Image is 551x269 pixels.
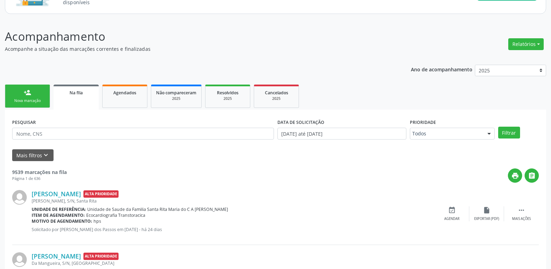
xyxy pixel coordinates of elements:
div: Agendar [444,216,460,221]
a: [PERSON_NAME] [32,252,81,260]
img: img [12,190,27,205]
b: Item de agendamento: [32,212,85,218]
div: 2025 [210,96,245,101]
span: Unidade de Saude da Familia Santa Rita Maria do C A [PERSON_NAME] [87,206,228,212]
input: Nome, CNS [12,128,274,140]
button: print [508,168,522,183]
p: Solicitado por [PERSON_NAME] dos Passos em [DATE] - há 24 dias [32,227,435,232]
p: Ano de acompanhamento [411,65,472,73]
span: hps [94,218,101,224]
span: Não compareceram [156,90,196,96]
span: Alta Prioridade [83,253,119,260]
i:  [518,206,525,214]
label: Prioridade [410,117,436,128]
div: person_add [24,89,31,96]
span: Resolvidos [217,90,238,96]
button: Relatórios [508,38,544,50]
div: Página 1 de 636 [12,176,67,182]
img: img [12,252,27,267]
span: Alta Prioridade [83,190,119,198]
span: Na fila [70,90,83,96]
p: Acompanhamento [5,28,384,45]
span: Ecocardiografia Transtoracica [86,212,145,218]
b: Motivo de agendamento: [32,218,92,224]
i: keyboard_arrow_down [42,151,50,159]
span: Cancelados [265,90,288,96]
label: PESQUISAR [12,117,36,128]
b: Unidade de referência: [32,206,86,212]
div: [PERSON_NAME], S/N, Santa Rita [32,198,435,204]
i:  [528,172,536,180]
button:  [525,168,539,183]
button: Mais filtroskeyboard_arrow_down [12,149,54,161]
input: Selecione um intervalo [277,128,406,140]
a: [PERSON_NAME] [32,190,81,198]
label: DATA DE SOLICITAÇÃO [277,117,324,128]
div: Nova marcação [10,98,45,103]
p: Acompanhe a situação das marcações correntes e finalizadas [5,45,384,53]
i: event_available [448,206,456,214]
div: Mais ações [512,216,531,221]
strong: 9539 marcações na fila [12,169,67,175]
i: insert_drive_file [483,206,491,214]
i: print [511,172,519,180]
div: Da Mangueira, S/N, [GEOGRAPHIC_DATA] [32,260,435,266]
div: 2025 [156,96,196,101]
button: Filtrar [498,127,520,139]
span: Agendados [113,90,136,96]
div: Exportar (PDF) [474,216,499,221]
span: Todos [412,130,480,137]
div: 2025 [259,96,294,101]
